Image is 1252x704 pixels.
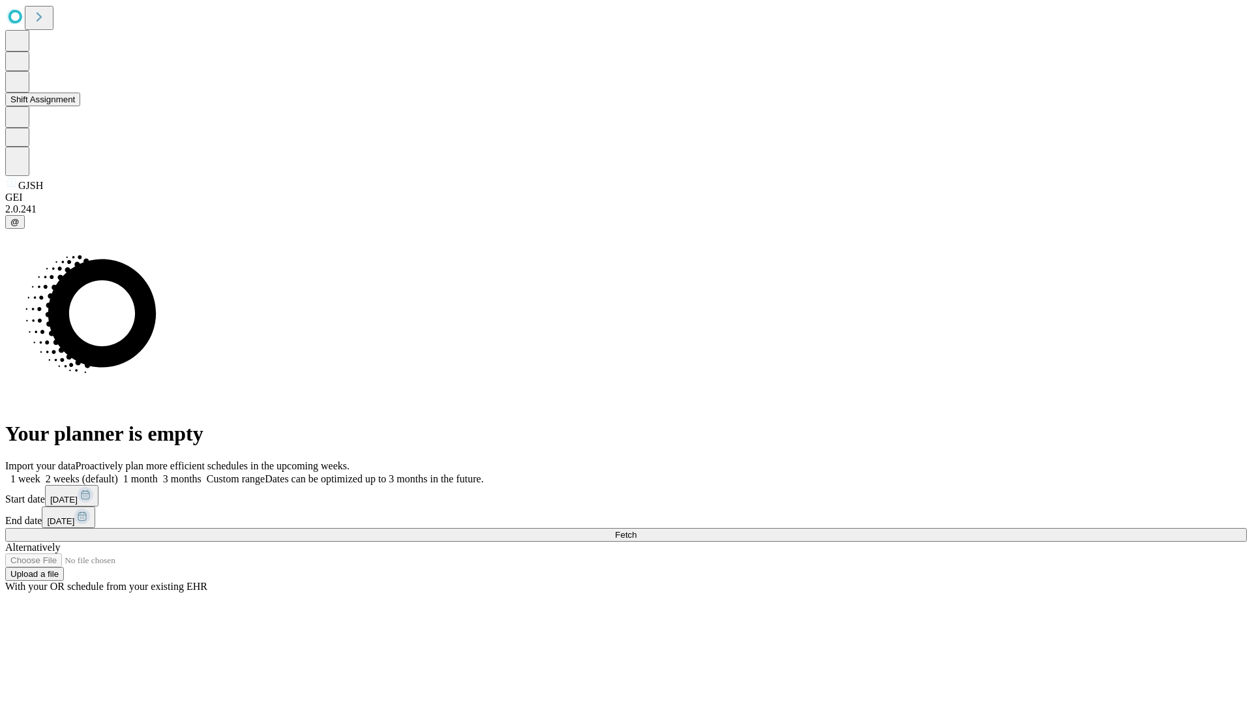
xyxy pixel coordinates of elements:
[5,422,1247,446] h1: Your planner is empty
[5,460,76,471] span: Import your data
[5,542,60,553] span: Alternatively
[18,180,43,191] span: GJSH
[123,473,158,484] span: 1 month
[5,485,1247,506] div: Start date
[615,530,636,540] span: Fetch
[5,528,1247,542] button: Fetch
[47,516,74,526] span: [DATE]
[76,460,350,471] span: Proactively plan more efficient schedules in the upcoming weeks.
[5,567,64,581] button: Upload a file
[265,473,483,484] span: Dates can be optimized up to 3 months in the future.
[163,473,201,484] span: 3 months
[10,217,20,227] span: @
[5,581,207,592] span: With your OR schedule from your existing EHR
[50,495,78,505] span: [DATE]
[42,506,95,528] button: [DATE]
[45,485,98,506] button: [DATE]
[5,203,1247,215] div: 2.0.241
[207,473,265,484] span: Custom range
[5,192,1247,203] div: GEI
[5,506,1247,528] div: End date
[5,215,25,229] button: @
[5,93,80,106] button: Shift Assignment
[46,473,118,484] span: 2 weeks (default)
[10,473,40,484] span: 1 week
